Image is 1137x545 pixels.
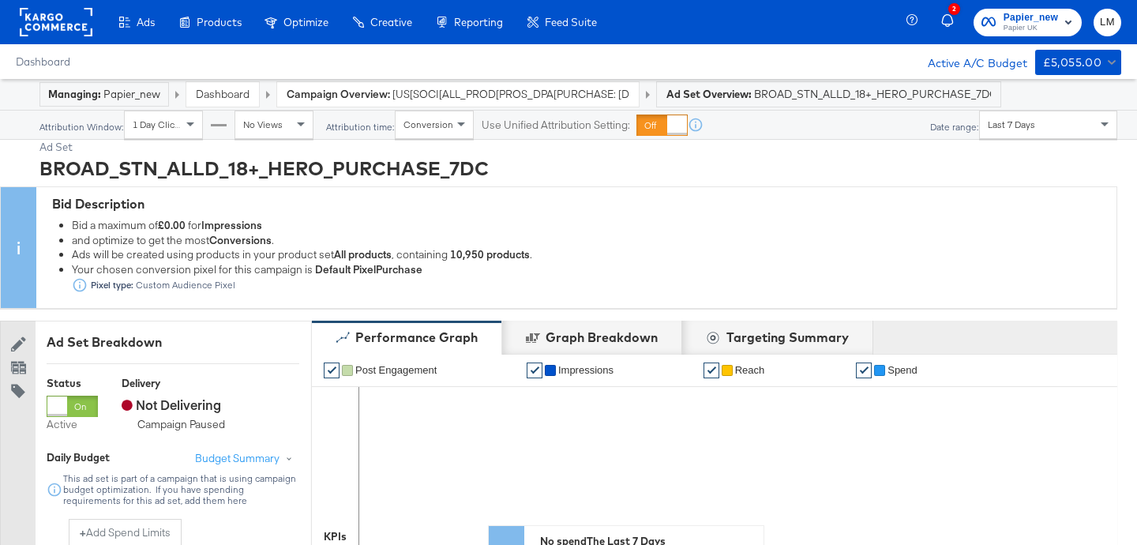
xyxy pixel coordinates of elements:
[197,16,242,28] span: Products
[856,363,872,378] a: ✔
[137,417,225,431] sub: Campaign Paused
[334,248,392,262] strong: All products
[887,364,917,376] span: Spend
[52,195,1109,213] div: Bid Description
[1004,9,1058,26] span: Papier_new
[72,262,1109,293] div: Your chosen conversion pixel for this campaign is
[1043,53,1102,73] div: £5,055.00
[355,364,437,376] span: Post Engagement
[454,16,503,28] span: Reporting
[72,219,1109,234] div: Bid a maximum of for
[283,16,328,28] span: Optimize
[91,279,133,291] strong: Pixel type:
[929,122,979,133] div: Date range:
[122,396,221,413] span: Not Delivering
[47,376,98,391] div: Status
[735,364,765,376] span: Reach
[16,55,70,68] a: Dashboard
[482,118,630,133] label: Use Unified Attribution Setting:
[47,450,152,465] div: Daily Budget
[546,329,658,347] div: Graph Breakdown
[704,363,719,378] a: ✔
[545,16,597,28] span: Feed Suite
[196,87,250,101] a: Dashboard
[47,333,299,351] div: Ad Set Breakdown
[403,118,453,130] span: Conversion
[325,122,395,133] div: Attribution time:
[666,88,752,100] strong: Ad Set Overview:
[324,363,340,378] a: ✔
[72,233,274,247] span: and optimize to get the most .
[47,417,98,432] label: Active
[754,87,991,102] span: BROAD_STN_ALLD_18+_HERO_PURCHASE_7DC
[939,7,966,38] button: 2
[1035,50,1121,75] button: £5,055.00
[48,87,160,102] div: Papier_new
[527,363,542,378] a: ✔
[911,50,1027,73] div: Active A/C Budget
[201,219,262,233] strong: Impressions
[133,118,184,130] span: 1 Day Clicks
[974,9,1082,36] button: Papier_newPapier UK
[392,87,629,102] span: BROAD_STN_ALLD_18+_HERO_PURCHASE_7DC
[243,118,283,130] span: No Views
[1004,22,1058,35] span: Papier UK
[315,262,422,276] strong: Default Pixel Purchase
[72,248,1109,263] div: Ads will be created using products in your product set , containing .
[948,3,960,15] div: 2
[287,87,390,101] strong: Campaign Overview:
[137,16,155,28] span: Ads
[194,450,299,467] button: Budget Summary
[355,329,478,347] div: Performance Graph
[39,155,1117,182] div: BROAD_STN_ALLD_18+_HERO_PURCHASE_7DC
[558,364,614,376] span: Impressions
[988,118,1035,130] span: Last 7 Days
[287,87,629,101] a: Campaign Overview: [US[SOCI[ALL_PROD[PROS_DPA[PURCHASE: [DATE]_KARGO
[62,473,299,506] div: This ad set is part of a campaign that is using campaign budget optimization. If you have spendin...
[450,248,530,262] strong: 10,950 products
[88,280,236,291] div: Custom Audience Pixel
[80,525,86,540] strong: +
[39,140,1117,155] div: Ad Set
[48,88,101,100] strong: Managing:
[158,219,186,233] strong: £0.00
[39,122,124,133] div: Attribution Window:
[122,376,241,391] div: Delivery
[209,233,272,247] strong: Conversions
[1100,13,1115,32] span: LM
[1094,9,1121,36] button: LM
[726,329,849,347] div: Targeting Summary
[370,16,412,28] span: Creative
